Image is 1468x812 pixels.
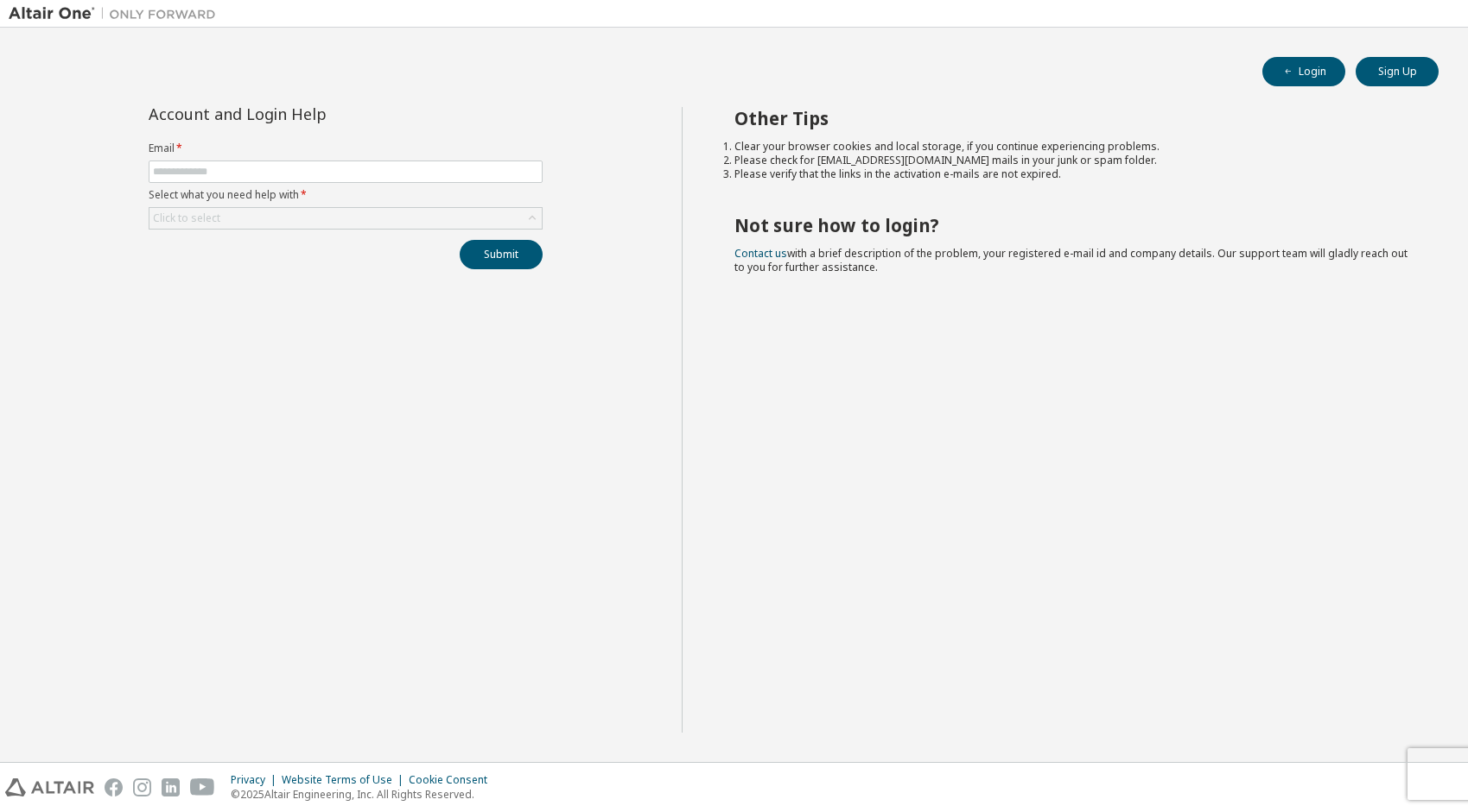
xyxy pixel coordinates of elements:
div: Privacy [231,773,282,787]
div: Website Terms of Use [282,773,409,787]
div: Click to select [153,211,220,225]
div: Cookie Consent [409,773,498,787]
span: with a brief description of the problem, your registered e-mail id and company details. Our suppo... [734,246,1408,274]
li: Please verify that the links in the activation e-mails are not expired. [734,167,1408,181]
div: Account and Login Help [149,107,464,121]
h2: Other Tips [734,107,1408,129]
li: Clear your browser cookies and local storage, if you continue experiencing problems. [734,140,1408,154]
label: Select what you need help with [149,188,543,202]
img: Altair One [9,5,225,22]
img: facebook.svg [105,778,123,796]
p: © 2025 Altair Engineering, Inc. All Rights Reserved. [231,787,498,802]
a: Contact us [734,246,787,261]
div: Click to select [149,208,542,229]
button: Submit [460,240,543,269]
img: youtube.svg [190,778,215,796]
img: instagram.svg [133,778,151,796]
button: Sign Up [1356,57,1439,86]
h2: Not sure how to login? [734,214,1408,236]
li: Please check for [EMAIL_ADDRESS][DOMAIN_NAME] mails in your junk or spam folder. [734,154,1408,167]
img: altair_logo.svg [5,778,94,796]
label: Email [149,142,543,155]
img: linkedin.svg [162,778,180,796]
button: Login [1262,57,1345,86]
